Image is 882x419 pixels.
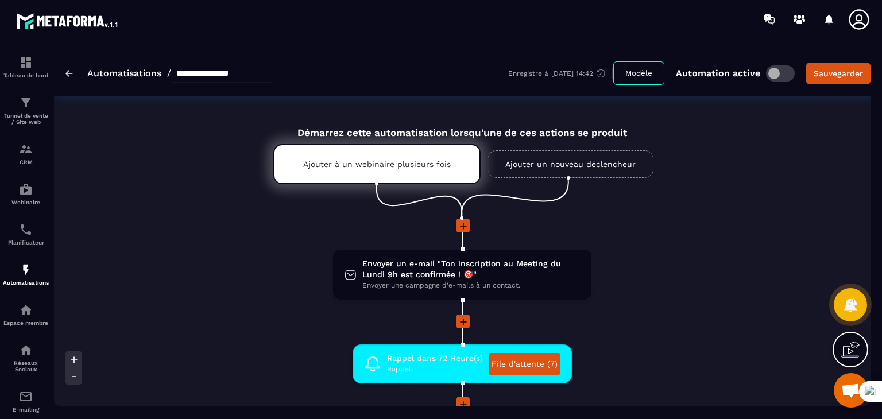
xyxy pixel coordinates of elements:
button: Sauvegarder [806,63,871,84]
p: Tunnel de vente / Site web [3,112,49,125]
p: Automatisations [3,280,49,286]
a: formationformationTableau de bord [3,47,49,87]
a: Ajouter un nouveau déclencheur [488,150,653,178]
img: scheduler [19,223,33,236]
p: Planificateur [3,239,49,246]
a: automationsautomationsAutomatisations [3,254,49,294]
span: Rappel. [387,364,483,375]
span: / [167,68,171,79]
a: File d'attente (7) [489,353,560,375]
span: Envoyer un e-mail "Ton inscription au Meeting du Lundi 9h est confirmée ! 🎯" [362,258,580,280]
div: Sauvegarder [814,68,863,79]
img: formation [19,142,33,156]
button: Modèle [613,61,664,85]
a: Automatisations [87,68,161,79]
p: [DATE] 14:42 [551,69,593,77]
p: CRM [3,159,49,165]
a: automationsautomationsEspace membre [3,294,49,335]
a: formationformationTunnel de vente / Site web [3,87,49,134]
p: Espace membre [3,320,49,326]
p: Tableau de bord [3,72,49,79]
span: Rappel dans 72 Heure(s) [387,353,483,364]
img: logo [16,10,119,31]
img: email [19,390,33,404]
img: formation [19,96,33,110]
p: Réseaux Sociaux [3,360,49,373]
a: Ouvrir le chat [834,373,868,408]
a: automationsautomationsWebinaire [3,174,49,214]
img: automations [19,183,33,196]
a: schedulerschedulerPlanificateur [3,214,49,254]
img: arrow [65,70,73,77]
p: Webinaire [3,199,49,205]
img: formation [19,56,33,69]
img: automations [19,263,33,277]
p: Ajouter à un webinaire plusieurs fois [303,160,451,169]
p: E-mailing [3,406,49,413]
img: social-network [19,343,33,357]
a: formationformationCRM [3,134,49,174]
a: social-networksocial-networkRéseaux Sociaux [3,335,49,381]
p: Automation active [676,68,760,79]
span: Envoyer une campagne d'e-mails à un contact. [362,280,580,291]
div: Démarrez cette automatisation lorsqu'une de ces actions se produit [245,114,680,138]
div: Enregistré à [508,68,613,79]
img: automations [19,303,33,317]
